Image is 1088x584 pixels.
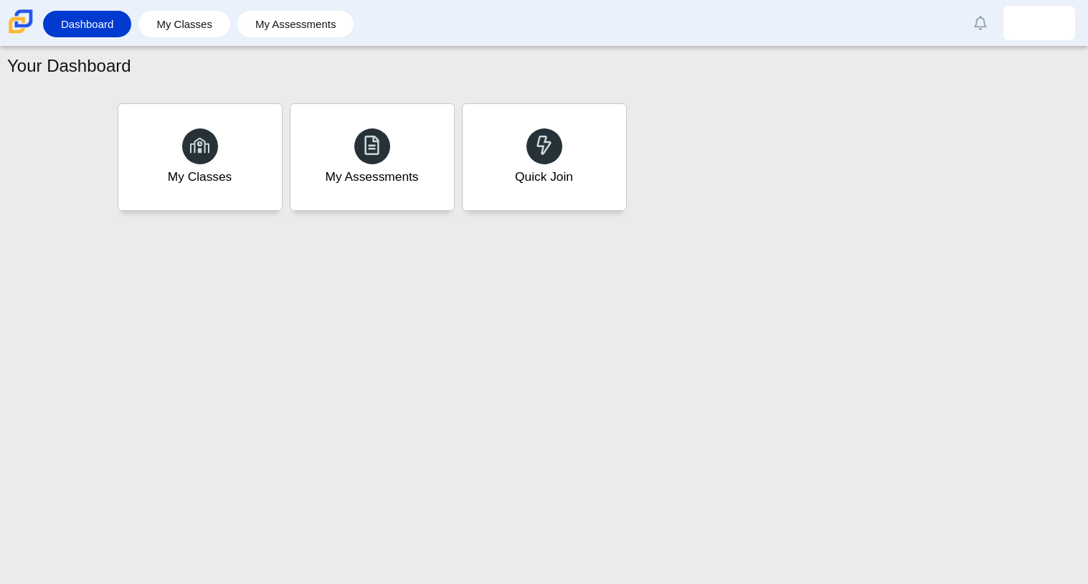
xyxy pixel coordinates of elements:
[7,54,131,78] h1: Your Dashboard
[50,11,124,37] a: Dashboard
[6,6,36,37] img: Carmen School of Science & Technology
[1003,6,1075,40] a: zyaire.pugh.f2ClQn
[290,103,455,211] a: My Assessments
[326,168,419,186] div: My Assessments
[6,27,36,39] a: Carmen School of Science & Technology
[1028,11,1051,34] img: zyaire.pugh.f2ClQn
[168,168,232,186] div: My Classes
[245,11,347,37] a: My Assessments
[965,7,996,39] a: Alerts
[146,11,223,37] a: My Classes
[118,103,283,211] a: My Classes
[462,103,627,211] a: Quick Join
[515,168,573,186] div: Quick Join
